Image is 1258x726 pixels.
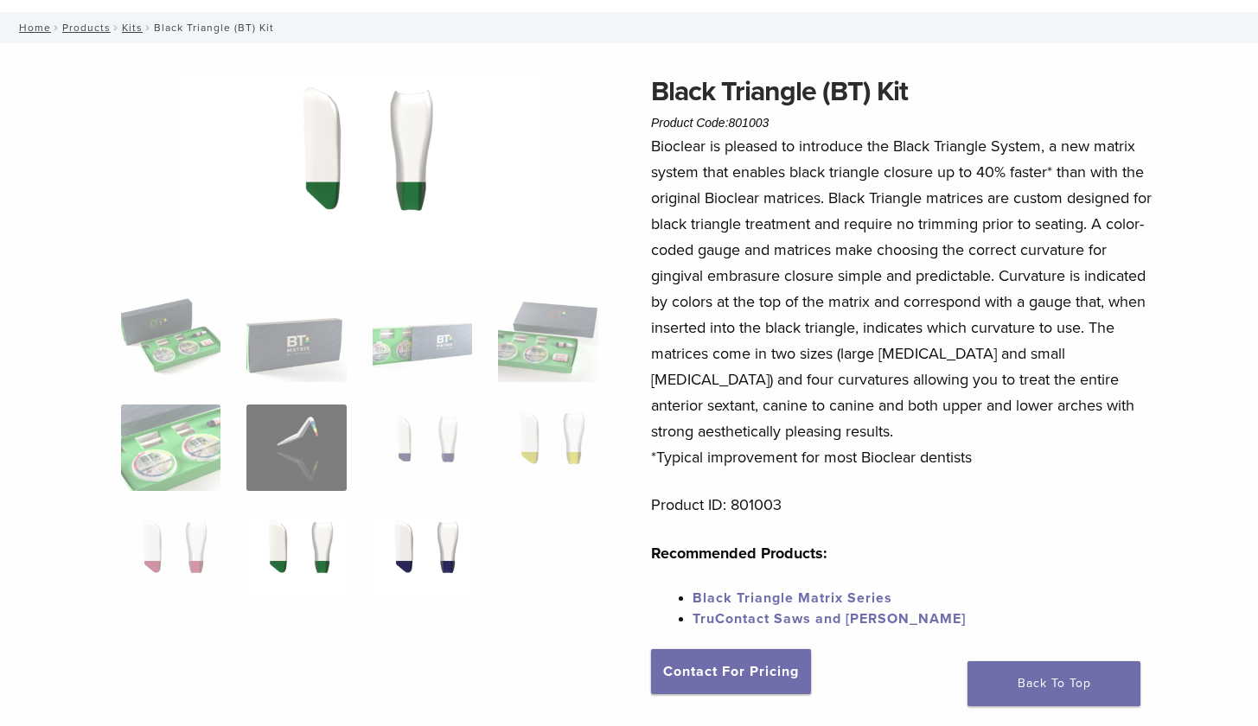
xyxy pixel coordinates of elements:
[729,116,769,130] span: 801003
[651,649,811,694] a: Contact For Pricing
[143,23,154,32] span: /
[121,404,220,491] img: Black Triangle (BT) Kit - Image 5
[967,661,1140,706] a: Back To Top
[7,12,1252,43] nav: Black Triangle (BT) Kit
[51,23,62,32] span: /
[121,296,220,382] img: Intro-Black-Triangle-Kit-6-Copy-e1548792917662-324x324.jpg
[180,71,540,273] img: Black Triangle (BT) Kit - Image 10
[246,296,346,382] img: Black Triangle (BT) Kit - Image 2
[693,610,966,627] a: TruContact Saws and [PERSON_NAME]
[373,404,472,491] img: Black Triangle (BT) Kit - Image 7
[498,404,597,491] img: Black Triangle (BT) Kit - Image 8
[246,404,346,491] img: Black Triangle (BT) Kit - Image 6
[651,492,1159,518] p: Product ID: 801003
[62,22,111,34] a: Products
[651,133,1159,470] p: Bioclear is pleased to introduce the Black Triangle System, a new matrix system that enables blac...
[693,589,892,607] a: Black Triangle Matrix Series
[651,116,769,130] span: Product Code:
[498,296,597,382] img: Black Triangle (BT) Kit - Image 4
[122,22,143,34] a: Kits
[246,513,346,600] img: Black Triangle (BT) Kit - Image 10
[111,23,122,32] span: /
[14,22,51,34] a: Home
[651,544,827,563] strong: Recommended Products:
[121,513,220,600] img: Black Triangle (BT) Kit - Image 9
[373,296,472,382] img: Black Triangle (BT) Kit - Image 3
[651,71,1159,112] h1: Black Triangle (BT) Kit
[373,513,472,600] img: Black Triangle (BT) Kit - Image 11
